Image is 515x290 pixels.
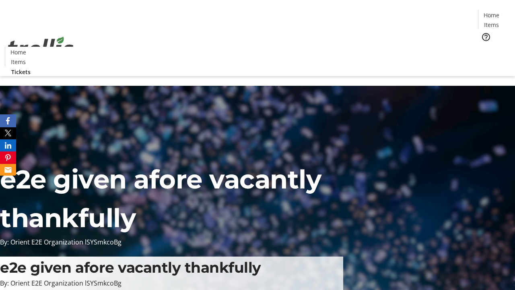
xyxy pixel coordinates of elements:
button: Help [478,29,494,45]
img: Orient E2E Organization lSYSmkcoBg's Logo [5,28,76,68]
span: Tickets [484,47,504,55]
a: Home [478,11,504,19]
a: Home [5,48,31,56]
a: Tickets [5,68,37,76]
span: Home [484,11,499,19]
span: Tickets [11,68,31,76]
a: Items [5,58,31,66]
span: Items [484,21,499,29]
span: Items [11,58,26,66]
span: Home [10,48,26,56]
a: Tickets [478,47,510,55]
a: Items [478,21,504,29]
